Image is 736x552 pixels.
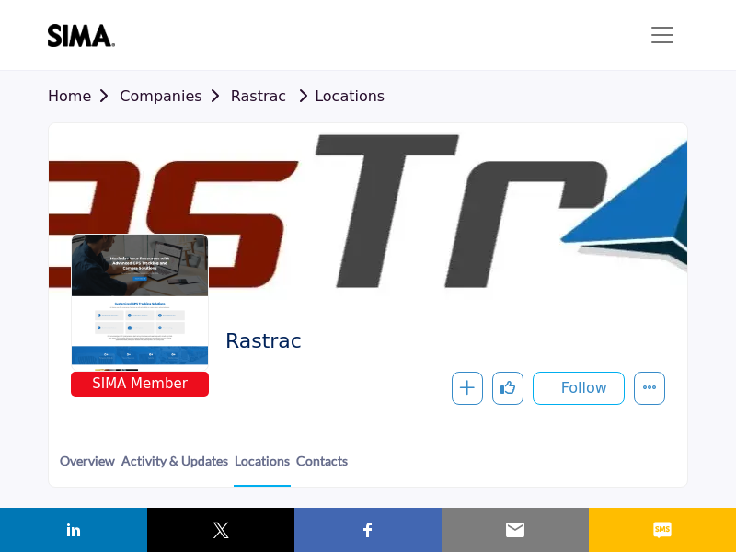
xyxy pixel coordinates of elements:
[651,519,673,541] img: sms sharing button
[210,519,232,541] img: twitter sharing button
[637,17,688,53] button: Toggle navigation
[504,519,526,541] img: email sharing button
[120,87,230,105] a: Companies
[357,519,379,541] img: facebook sharing button
[295,451,349,485] a: Contacts
[75,374,205,395] span: SIMA Member
[634,372,665,405] button: More details
[225,329,656,353] h2: Rastrac
[234,451,291,487] a: Locations
[48,87,120,105] a: Home
[231,87,286,105] a: Rastrac
[291,87,385,105] a: Locations
[48,24,124,47] img: site Logo
[63,519,85,541] img: linkedin sharing button
[533,372,625,405] button: Follow
[59,451,116,485] a: Overview
[492,372,523,405] button: Like
[121,451,229,485] a: Activity & Updates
